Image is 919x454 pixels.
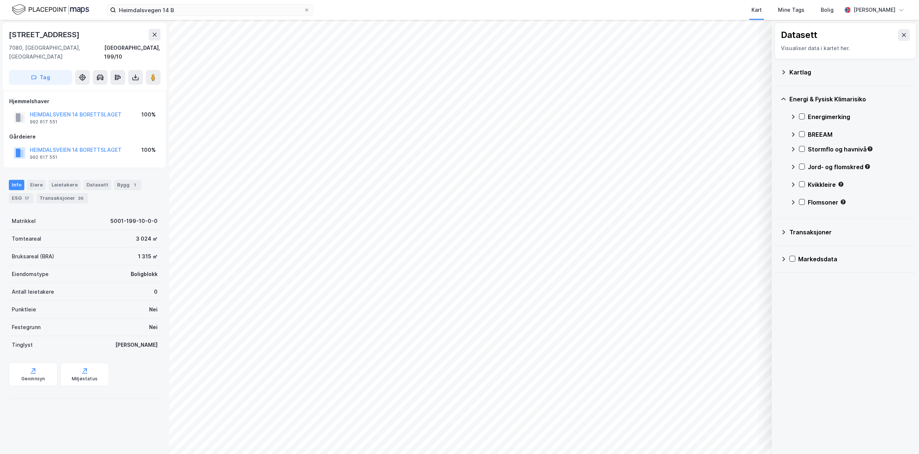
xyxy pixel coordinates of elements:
[808,198,910,207] div: Flomsoner
[789,95,910,104] div: Energi & Fysisk Klimarisiko
[136,234,158,243] div: 3 024 ㎡
[30,154,57,160] div: 992 617 551
[77,195,85,202] div: 36
[867,146,873,152] div: Tooltip anchor
[149,323,158,332] div: Nei
[114,180,141,190] div: Bygg
[781,29,817,41] div: Datasett
[789,68,910,77] div: Kartlag
[838,181,844,188] div: Tooltip anchor
[808,180,910,189] div: Kvikkleire
[808,163,910,171] div: Jord- og flomskred
[821,6,834,14] div: Bolig
[882,419,919,454] iframe: Chat Widget
[21,376,45,382] div: Geoinnsyn
[12,287,54,296] div: Antall leietakere
[808,145,910,154] div: Stormflo og havnivå
[808,112,910,121] div: Energimerking
[27,180,46,190] div: Eiere
[9,29,81,41] div: [STREET_ADDRESS]
[751,6,762,14] div: Kart
[23,195,31,202] div: 17
[116,4,304,15] input: Søk på adresse, matrikkel, gårdeiere, leietakere eller personer
[72,376,98,382] div: Miljøstatus
[12,252,54,261] div: Bruksareal (BRA)
[110,217,158,226] div: 5001-199-10-0-0
[154,287,158,296] div: 0
[9,70,72,85] button: Tag
[9,97,160,106] div: Hjemmelshaver
[882,419,919,454] div: Kontrollprogram for chat
[9,132,160,141] div: Gårdeiere
[36,193,88,203] div: Transaksjoner
[115,340,158,349] div: [PERSON_NAME]
[9,180,24,190] div: Info
[781,44,910,53] div: Visualiser data i kartet her.
[12,234,41,243] div: Tomteareal
[9,43,104,61] div: 7080, [GEOGRAPHIC_DATA], [GEOGRAPHIC_DATA]
[12,270,49,279] div: Eiendomstype
[141,146,156,154] div: 100%
[131,181,138,189] div: 1
[104,43,161,61] div: [GEOGRAPHIC_DATA], 199/10
[9,193,34,203] div: ESG
[49,180,81,190] div: Leietakere
[84,180,111,190] div: Datasett
[798,255,910,263] div: Markedsdata
[149,305,158,314] div: Nei
[141,110,156,119] div: 100%
[789,228,910,237] div: Transaksjoner
[12,217,36,226] div: Matrikkel
[853,6,895,14] div: [PERSON_NAME]
[12,340,33,349] div: Tinglyst
[808,130,910,139] div: BREEAM
[864,163,871,170] div: Tooltip anchor
[12,323,41,332] div: Festegrunn
[12,305,36,314] div: Punktleie
[138,252,158,261] div: 1 315 ㎡
[778,6,804,14] div: Mine Tags
[12,3,89,16] img: logo.f888ab2527a4732fd821a326f86c7f29.svg
[840,199,846,205] div: Tooltip anchor
[30,119,57,125] div: 992 617 551
[131,270,158,279] div: Boligblokk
